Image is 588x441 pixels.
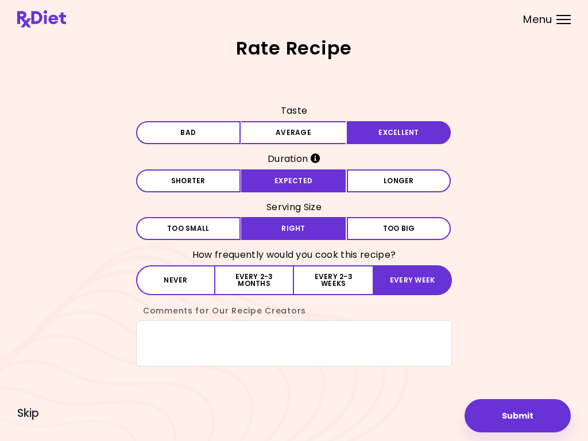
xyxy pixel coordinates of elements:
[17,10,66,28] img: RxDiet
[383,225,415,232] span: Too big
[136,246,452,264] h3: How frequently would you cook this recipe?
[136,305,306,316] label: Comments for Our Recipe Creators
[136,121,241,144] button: Bad
[347,121,451,144] button: Excellent
[241,121,346,144] button: Average
[311,153,320,163] i: Info
[347,169,451,192] button: Longer
[17,39,571,57] h2: Rate Recipe
[167,225,209,232] span: Too small
[17,407,39,420] button: Skip
[241,217,346,240] button: Right
[241,169,346,192] button: Expected
[215,265,294,295] button: Every 2-3 months
[347,217,451,240] button: Too big
[136,265,215,295] button: Never
[373,265,452,295] button: Every week
[136,102,452,120] h3: Taste
[523,14,552,25] span: Menu
[136,169,241,192] button: Shorter
[136,150,452,168] h3: Duration
[136,198,452,216] h3: Serving Size
[294,265,373,295] button: Every 2-3 weeks
[136,217,241,240] button: Too small
[465,399,571,432] button: Submit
